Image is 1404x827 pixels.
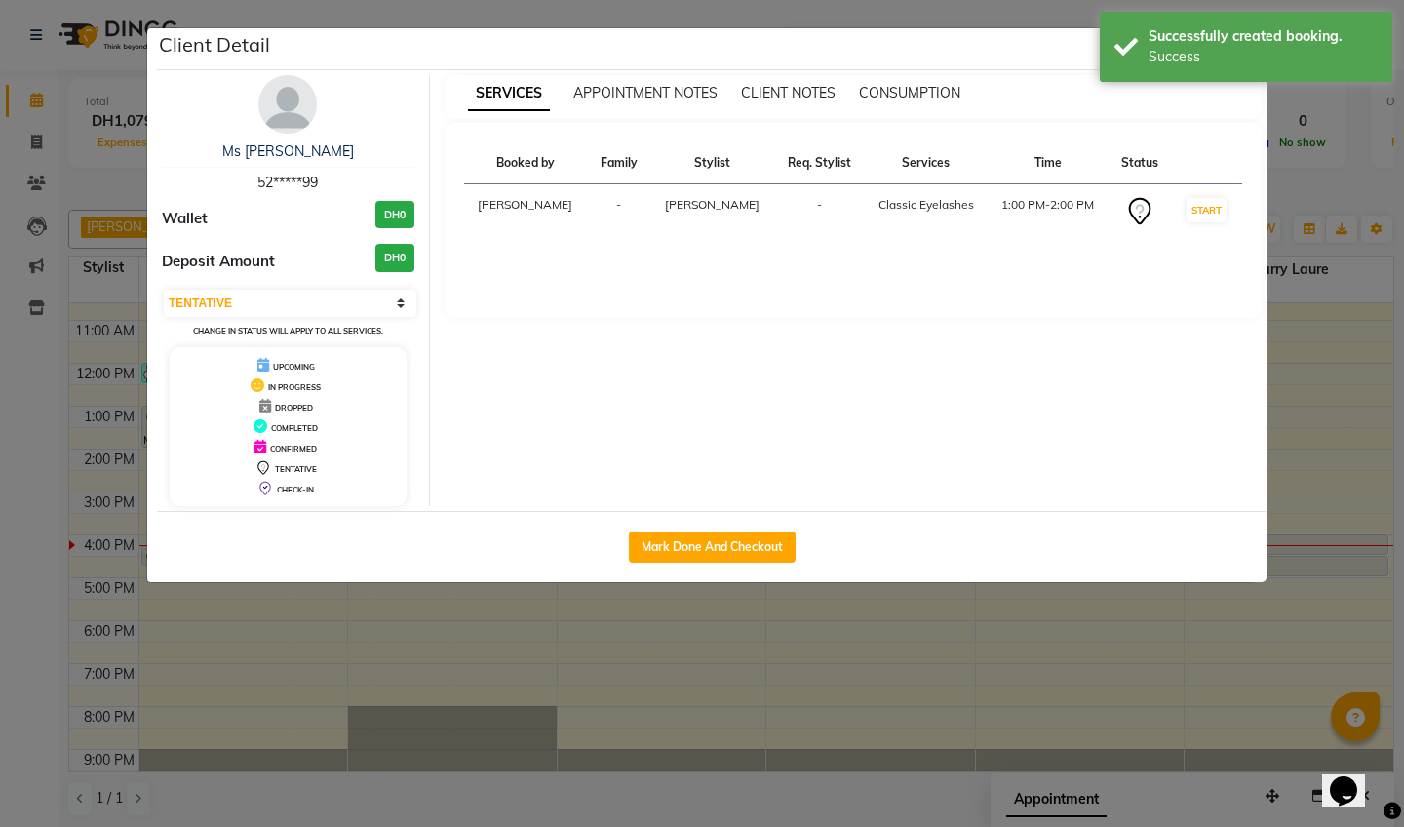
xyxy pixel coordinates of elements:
[162,208,208,230] span: Wallet
[268,382,321,392] span: IN PROGRESS
[375,244,414,272] h3: DH0
[629,532,796,563] button: Mark Done And Checkout
[987,142,1109,184] th: Time
[270,444,317,453] span: CONFIRMED
[650,142,774,184] th: Stylist
[859,84,960,101] span: CONSUMPTION
[877,196,976,214] div: Classic Eyelashes
[275,403,313,413] span: DROPPED
[1149,47,1378,67] div: Success
[222,142,354,160] a: Ms [PERSON_NAME]
[159,30,270,59] h5: Client Detail
[1322,749,1384,807] iframe: chat widget
[774,142,865,184] th: Req. Stylist
[273,362,315,372] span: UPCOMING
[275,464,317,474] span: TENTATIVE
[1187,198,1227,222] button: START
[258,75,317,134] img: avatar
[587,184,650,240] td: -
[375,201,414,229] h3: DH0
[587,142,650,184] th: Family
[987,184,1109,240] td: 1:00 PM-2:00 PM
[464,142,588,184] th: Booked by
[1149,26,1378,47] div: Successfully created booking.
[193,326,383,335] small: Change in status will apply to all services.
[277,485,314,494] span: CHECK-IN
[741,84,836,101] span: CLIENT NOTES
[271,423,318,433] span: COMPLETED
[573,84,718,101] span: APPOINTMENT NOTES
[665,197,760,212] span: [PERSON_NAME]
[468,76,550,111] span: SERVICES
[865,142,988,184] th: Services
[1109,142,1172,184] th: Status
[774,184,865,240] td: -
[464,184,588,240] td: [PERSON_NAME]
[162,251,275,273] span: Deposit Amount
